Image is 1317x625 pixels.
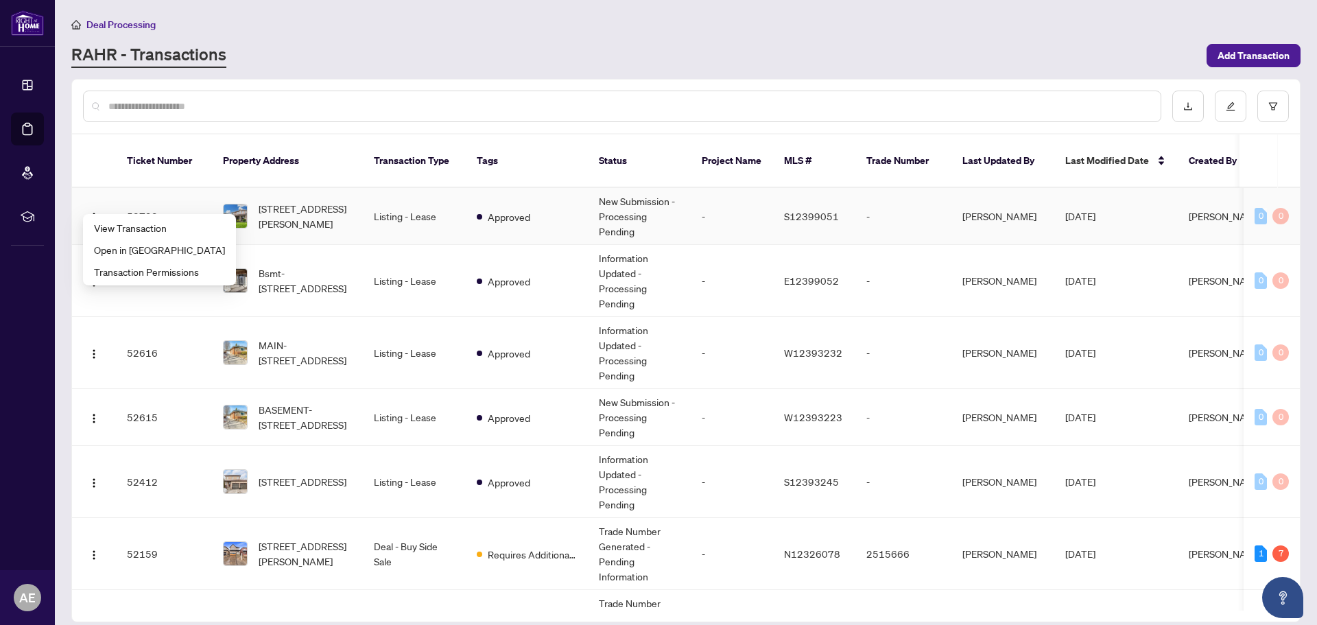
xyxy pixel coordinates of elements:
button: Logo [83,205,105,227]
span: [STREET_ADDRESS][PERSON_NAME] [259,201,352,231]
td: 52615 [116,389,212,446]
th: Property Address [212,134,363,188]
span: [PERSON_NAME] [1189,547,1263,560]
button: Logo [83,471,105,493]
td: Listing - Lease [363,245,466,317]
span: [PERSON_NAME] [1189,210,1263,222]
th: Ticket Number [116,134,212,188]
div: 0 [1272,344,1289,361]
td: New Submission - Processing Pending [588,188,691,245]
span: [PERSON_NAME] [1189,411,1263,423]
img: thumbnail-img [224,542,247,565]
span: [STREET_ADDRESS][PERSON_NAME] [259,539,352,569]
td: - [691,188,773,245]
th: MLS # [773,134,855,188]
th: Trade Number [855,134,951,188]
span: W12393232 [784,346,842,359]
span: [STREET_ADDRESS] [259,474,346,489]
div: 0 [1272,208,1289,224]
img: Logo [88,550,99,561]
td: - [691,245,773,317]
td: [PERSON_NAME] [951,317,1054,389]
td: - [691,446,773,518]
span: [PERSON_NAME] [1189,475,1263,488]
td: Listing - Lease [363,389,466,446]
div: 0 [1272,473,1289,490]
img: thumbnail-img [224,204,247,228]
span: Approved [488,209,530,224]
img: thumbnail-img [224,341,247,364]
img: Logo [88,349,99,359]
td: - [691,389,773,446]
td: Deal - Buy Side Sale [363,518,466,590]
span: S12399051 [784,210,839,222]
button: Logo [83,342,105,364]
td: [PERSON_NAME] [951,446,1054,518]
span: Add Transaction [1218,45,1290,67]
span: MAIN-[STREET_ADDRESS] [259,338,352,368]
td: - [855,317,951,389]
img: Logo [88,477,99,488]
div: 0 [1272,272,1289,289]
span: View Transaction [94,220,225,235]
img: Logo [88,413,99,424]
div: 7 [1272,545,1289,562]
div: 0 [1255,344,1267,361]
span: Approved [488,410,530,425]
div: 0 [1272,409,1289,425]
img: logo [11,10,44,36]
td: Information Updated - Processing Pending [588,245,691,317]
td: Information Updated - Processing Pending [588,446,691,518]
span: N12326078 [784,547,840,560]
a: RAHR - Transactions [71,43,226,68]
span: [DATE] [1065,475,1095,488]
img: thumbnail-img [224,405,247,429]
span: filter [1268,102,1278,111]
div: 0 [1255,473,1267,490]
td: Trade Number Generated - Pending Information [588,518,691,590]
td: 52412 [116,446,212,518]
th: Project Name [691,134,773,188]
td: Information Updated - Processing Pending [588,317,691,389]
button: Logo [83,406,105,428]
span: Approved [488,475,530,490]
span: [DATE] [1065,547,1095,560]
button: download [1172,91,1204,122]
th: Tags [466,134,588,188]
span: [DATE] [1065,274,1095,287]
button: Logo [83,543,105,565]
button: edit [1215,91,1246,122]
img: Logo [88,212,99,223]
span: S12393245 [784,475,839,488]
button: Add Transaction [1207,44,1301,67]
div: 1 [1255,545,1267,562]
td: [PERSON_NAME] [951,188,1054,245]
td: [PERSON_NAME] [951,245,1054,317]
div: 0 [1255,409,1267,425]
td: - [855,245,951,317]
th: Created By [1178,134,1260,188]
td: - [855,446,951,518]
div: 0 [1255,208,1267,224]
span: [PERSON_NAME] [1189,346,1263,359]
span: Transaction Permissions [94,264,225,279]
td: Listing - Lease [363,446,466,518]
td: [PERSON_NAME] [951,518,1054,590]
td: Listing - Lease [363,188,466,245]
td: 52792 [116,188,212,245]
td: - [855,389,951,446]
span: Approved [488,274,530,289]
span: Deal Processing [86,19,156,31]
span: download [1183,102,1193,111]
span: home [71,20,81,30]
div: 0 [1255,272,1267,289]
span: [DATE] [1065,210,1095,222]
td: [PERSON_NAME] [951,389,1054,446]
td: Listing - Lease [363,317,466,389]
span: edit [1226,102,1235,111]
span: E12399052 [784,274,839,287]
td: - [691,317,773,389]
span: [PERSON_NAME] [1189,274,1263,287]
th: Status [588,134,691,188]
td: New Submission - Processing Pending [588,389,691,446]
